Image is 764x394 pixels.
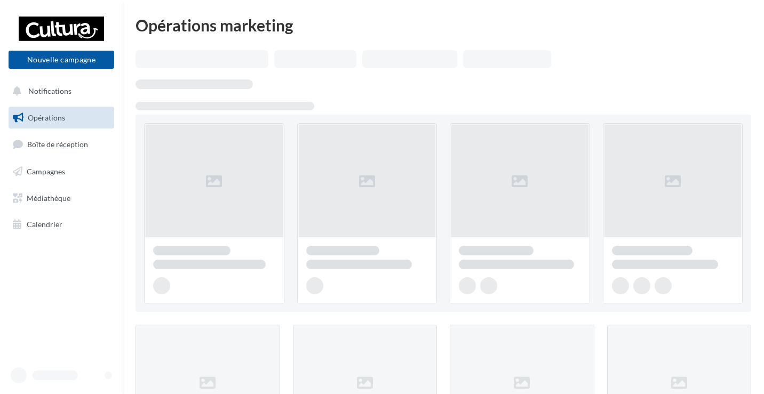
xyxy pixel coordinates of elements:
[6,80,112,102] button: Notifications
[6,133,116,156] a: Boîte de réception
[6,187,116,210] a: Médiathèque
[6,107,116,129] a: Opérations
[27,220,62,229] span: Calendrier
[27,167,65,176] span: Campagnes
[6,160,116,183] a: Campagnes
[6,213,116,236] a: Calendrier
[27,140,88,149] span: Boîte de réception
[27,193,70,202] span: Médiathèque
[136,17,751,33] div: Opérations marketing
[28,86,71,95] span: Notifications
[28,113,65,122] span: Opérations
[9,51,114,69] button: Nouvelle campagne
